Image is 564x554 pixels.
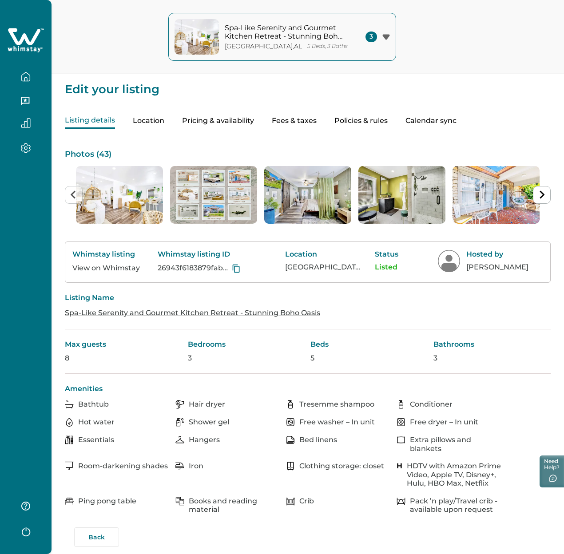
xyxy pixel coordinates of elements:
button: Next slide [533,186,551,204]
p: Bedrooms [188,340,306,349]
p: Conditioner [410,400,453,409]
img: amenity-icon [286,435,295,444]
p: Beds [310,340,428,349]
p: 3 [433,354,551,363]
img: list-photos [170,166,257,224]
img: amenity-icon [175,435,184,444]
p: Room-darkening shades [78,462,168,471]
p: 5 Beds, 3 Baths [307,43,348,50]
p: Hosted by [466,250,542,259]
p: Location [285,250,361,259]
img: amenity-icon [65,418,74,427]
p: HDTV with Amazon Prime Video, Apple TV, Disney+, Hulu, HBO Max, Netflix [407,462,502,488]
p: Ping pong table [78,497,136,506]
p: Status [375,250,424,259]
p: Hangers [189,435,220,444]
button: Location [133,113,164,129]
p: Iron [189,462,203,471]
button: Listing details [65,113,115,129]
p: Bed linens [299,435,337,444]
p: Whimstay listing [72,250,143,259]
p: H [397,462,402,488]
li: 3 of 43 [264,166,351,224]
button: property-coverSpa-Like Serenity and Gourmet Kitchen Retreat - Stunning Boho Oasis[GEOGRAPHIC_DATA... [168,13,396,61]
p: Spa-Like Serenity and Gourmet Kitchen Retreat - Stunning Boho Oasis [225,24,345,41]
p: Tresemme shampoo [299,400,374,409]
img: amenity-icon [175,462,184,471]
li: 2 of 43 [170,166,257,224]
img: amenity-icon [286,418,295,427]
img: amenity-icon [65,435,74,444]
p: Whimstay listing ID [158,250,271,259]
p: 8 [65,354,183,363]
p: Photos ( 43 ) [65,150,551,159]
img: property-cover [175,19,219,55]
p: Edit your listing [65,74,551,95]
p: Free washer – In unit [299,418,375,427]
button: Calendar sync [405,113,457,129]
p: Hot water [78,418,115,427]
p: Clothing storage: closet [299,462,384,471]
img: amenity-icon [65,400,74,409]
p: [GEOGRAPHIC_DATA] , AL [225,43,302,50]
img: amenity-icon [397,497,405,506]
img: list-photos [453,166,540,224]
img: amenity-icon [286,462,295,471]
p: Essentials [78,435,114,444]
img: amenity-icon [286,400,295,409]
p: Amenities [65,384,551,393]
img: amenity-icon [175,400,184,409]
p: Books and reading material [189,497,281,514]
p: Listing Name [65,293,551,302]
p: [PERSON_NAME] [466,263,542,272]
p: Max guests [65,340,183,349]
li: 4 of 43 [358,166,445,224]
p: Listed [375,263,424,272]
img: amenity-icon [65,497,74,506]
img: list-photos [76,166,163,224]
button: Previous slide [65,186,83,204]
li: 5 of 43 [453,166,540,224]
img: amenity-icon [175,418,184,427]
button: Fees & taxes [272,113,317,129]
p: 3 [188,354,306,363]
img: amenity-icon [397,400,405,409]
a: Spa-Like Serenity and Gourmet Kitchen Retreat - Stunning Boho Oasis [65,309,320,317]
p: Bathrooms [433,340,551,349]
button: Pricing & availability [182,113,254,129]
img: amenity-icon [175,497,184,506]
p: Free dryer – In unit [410,418,478,427]
img: list-photos [264,166,351,224]
p: Shower gel [189,418,229,427]
img: amenity-icon [65,462,74,471]
p: Pack ’n play/Travel crib - available upon request [410,497,502,514]
p: Crib [299,497,314,506]
span: 3 [365,32,377,42]
a: View on Whimstay [72,264,140,272]
p: Extra pillows and blankets [410,435,502,453]
p: [GEOGRAPHIC_DATA], [GEOGRAPHIC_DATA], [GEOGRAPHIC_DATA] [285,263,361,272]
p: Hair dryer [189,400,225,409]
img: amenity-icon [397,435,405,444]
button: Policies & rules [334,113,388,129]
img: amenity-icon [286,497,295,506]
li: 1 of 43 [76,166,163,224]
p: 26943f6183879fabbaabb1c2e2fab5f2 [158,264,230,273]
img: amenity-icon [397,418,405,427]
p: Bathtub [78,400,109,409]
button: Back [74,527,119,547]
img: list-photos [358,166,445,224]
p: 5 [310,354,428,363]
